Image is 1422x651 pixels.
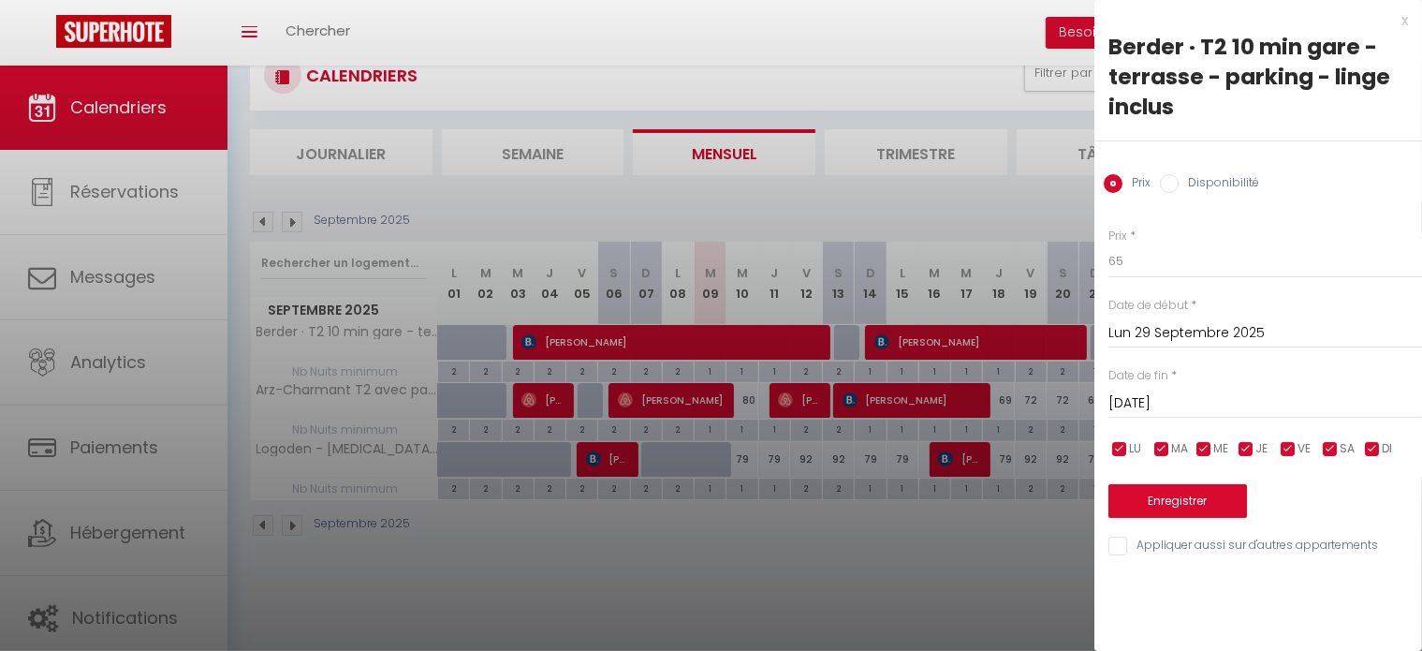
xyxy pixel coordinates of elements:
span: SA [1340,440,1355,458]
span: MA [1171,440,1188,458]
div: Berder · T2 10 min gare - terrasse - parking - linge inclus [1108,32,1408,122]
button: Enregistrer [1108,484,1247,518]
span: ME [1213,440,1228,458]
span: DI [1382,440,1392,458]
span: VE [1297,440,1311,458]
label: Disponibilité [1179,174,1259,195]
label: Prix [1122,174,1151,195]
span: LU [1129,440,1141,458]
label: Date de début [1108,297,1188,315]
span: JE [1255,440,1268,458]
label: Date de fin [1108,367,1168,385]
label: Prix [1108,228,1127,245]
button: Ouvrir le widget de chat LiveChat [15,7,71,64]
div: x [1094,9,1408,32]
